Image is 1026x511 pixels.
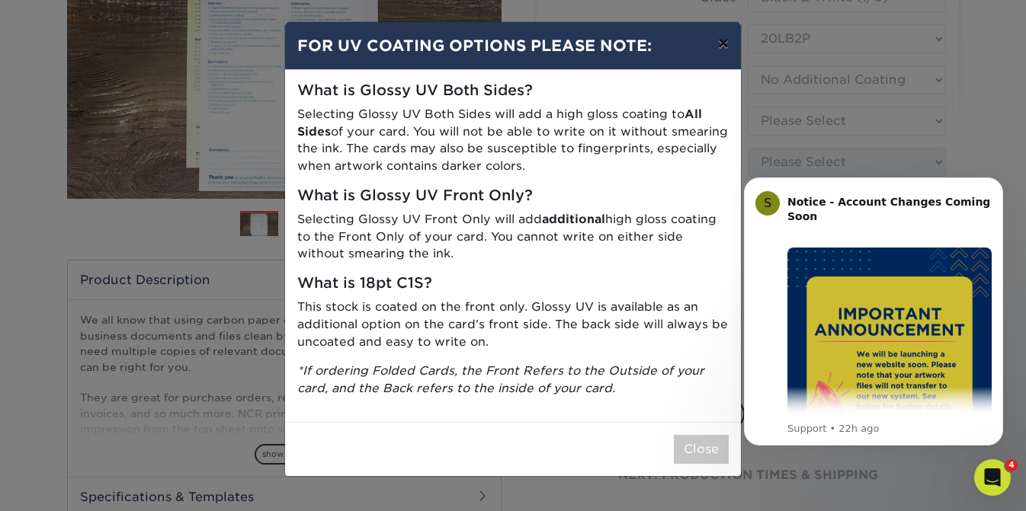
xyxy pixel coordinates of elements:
h5: What is Glossy UV Both Sides? [297,82,729,100]
h4: FOR UV COATING OPTIONS PLEASE NOTE: [297,34,729,57]
i: *If ordering Folded Cards, the Front Refers to the Outside of your card, and the Back refers to t... [297,363,704,395]
h5: What is Glossy UV Front Only? [297,187,729,205]
span: 4 [1005,459,1018,471]
button: Close [674,435,729,464]
button: × [706,22,741,65]
h5: What is 18pt C1S? [297,275,729,292]
iframe: Intercom notifications message [721,155,1026,470]
strong: All Sides [297,107,702,139]
strong: additional [542,212,605,226]
iframe: Intercom live chat [974,459,1011,496]
p: This stock is coated on the front only. Glossy UV is available as an additional option on the car... [297,299,729,350]
p: Selecting Glossy UV Both Sides will add a high gloss coating to of your card. You will not be abl... [297,106,729,175]
p: Selecting Glossy UV Front Only will add high gloss coating to the Front Only of your card. You ca... [297,211,729,263]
